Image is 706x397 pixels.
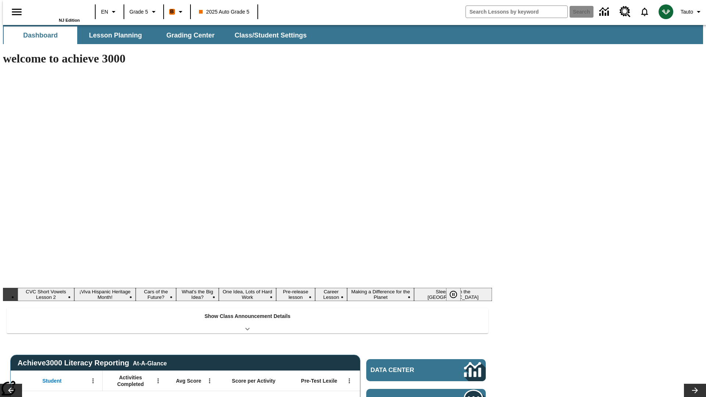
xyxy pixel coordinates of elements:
button: Slide 3 Cars of the Future? [136,288,176,301]
input: search field [466,6,567,18]
span: Pre-Test Lexile [301,378,338,384]
span: Data Center [371,366,439,374]
span: Student [42,378,61,384]
img: avatar image [659,4,673,19]
button: Pause [446,288,461,301]
button: Slide 1 CVC Short Vowels Lesson 2 [18,288,74,301]
button: Open Menu [88,375,99,386]
h1: welcome to achieve 3000 [3,52,492,65]
span: 2025 Auto Grade 5 [199,8,250,16]
button: Slide 2 ¡Viva Hispanic Heritage Month! [74,288,136,301]
button: Grading Center [154,26,227,44]
button: Class/Student Settings [229,26,313,44]
button: Slide 6 Pre-release lesson [276,288,315,301]
button: Open Menu [153,375,164,386]
div: At-A-Glance [133,359,167,367]
button: Language: EN, Select a language [98,5,121,18]
button: Lesson carousel, Next [684,384,706,397]
button: Open Menu [204,375,215,386]
button: Open side menu [6,1,28,23]
a: Resource Center, Will open in new tab [615,2,635,22]
span: Tauto [681,8,693,16]
button: Slide 9 Sleepless in the Animal Kingdom [414,288,492,301]
span: Achieve3000 Literacy Reporting [18,359,167,367]
span: B [170,7,174,16]
span: Avg Score [176,378,201,384]
button: Lesson Planning [79,26,152,44]
button: Slide 7 Career Lesson [315,288,347,301]
a: Home [32,3,80,18]
button: Profile/Settings [678,5,706,18]
a: Data Center [366,359,486,381]
button: Grade: Grade 5, Select a grade [126,5,161,18]
p: Show Class Announcement Details [204,312,290,320]
button: Select a new avatar [654,2,678,21]
span: Score per Activity [232,378,276,384]
button: Slide 8 Making a Difference for the Planet [347,288,414,301]
span: EN [101,8,108,16]
div: Home [32,3,80,22]
a: Notifications [635,2,654,21]
div: SubNavbar [3,26,313,44]
span: NJ Edition [59,18,80,22]
span: Grade 5 [129,8,148,16]
a: Data Center [595,2,615,22]
button: Slide 4 What's the Big Idea? [176,288,219,301]
div: Show Class Announcement Details [7,308,488,333]
button: Slide 5 One Idea, Lots of Hard Work [219,288,276,301]
span: Activities Completed [106,374,155,387]
div: Pause [446,288,468,301]
button: Open Menu [344,375,355,386]
div: SubNavbar [3,25,703,44]
button: Dashboard [4,26,77,44]
button: Boost Class color is orange. Change class color [166,5,188,18]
